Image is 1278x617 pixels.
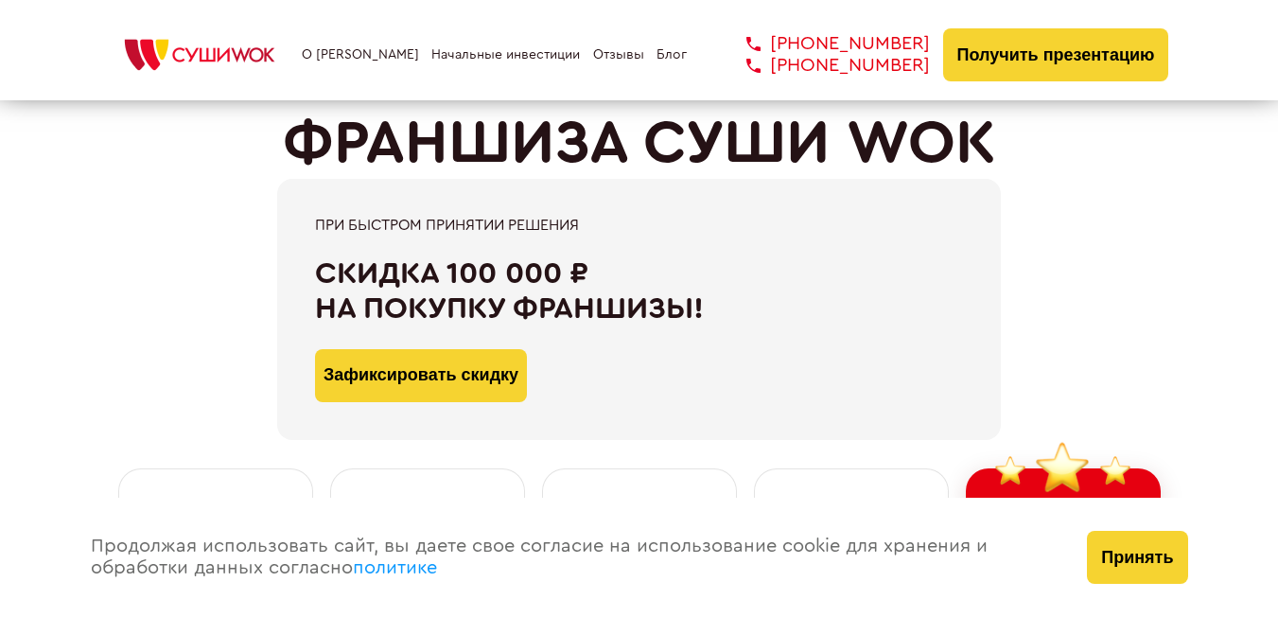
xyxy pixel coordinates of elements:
[110,34,289,76] img: СУШИWOK
[283,109,996,179] h1: ФРАНШИЗА СУШИ WOK
[718,33,930,55] a: [PHONE_NUMBER]
[315,256,963,326] div: Скидка 100 000 ₽ на покупку франшизы!
[302,47,419,62] a: О [PERSON_NAME]
[431,47,580,62] a: Начальные инвестиции
[72,498,1069,617] div: Продолжая использовать сайт, вы даете свое согласие на использование cookie для хранения и обрабо...
[315,349,527,402] button: Зафиксировать скидку
[593,47,644,62] a: Отзывы
[353,558,437,577] a: политике
[718,55,930,77] a: [PHONE_NUMBER]
[657,47,687,62] a: Блог
[943,28,1169,81] button: Получить презентацию
[1087,531,1187,584] button: Принять
[315,217,963,234] div: При быстром принятии решения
